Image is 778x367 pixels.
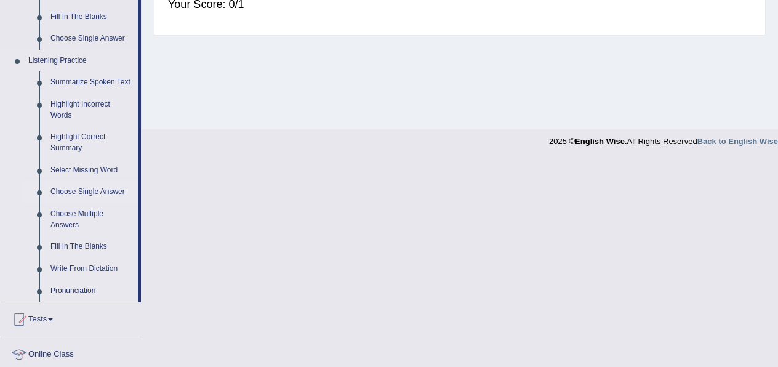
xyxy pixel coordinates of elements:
[1,302,141,333] a: Tests
[45,258,138,280] a: Write From Dictation
[697,137,778,146] a: Back to English Wise
[45,159,138,182] a: Select Missing Word
[45,28,138,50] a: Choose Single Answer
[575,137,627,146] strong: English Wise.
[549,129,778,147] div: 2025 © All Rights Reserved
[45,236,138,258] a: Fill In The Blanks
[45,71,138,94] a: Summarize Spoken Text
[45,126,138,159] a: Highlight Correct Summary
[45,6,138,28] a: Fill In The Blanks
[23,50,138,72] a: Listening Practice
[45,94,138,126] a: Highlight Incorrect Words
[45,203,138,236] a: Choose Multiple Answers
[45,181,138,203] a: Choose Single Answer
[45,280,138,302] a: Pronunciation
